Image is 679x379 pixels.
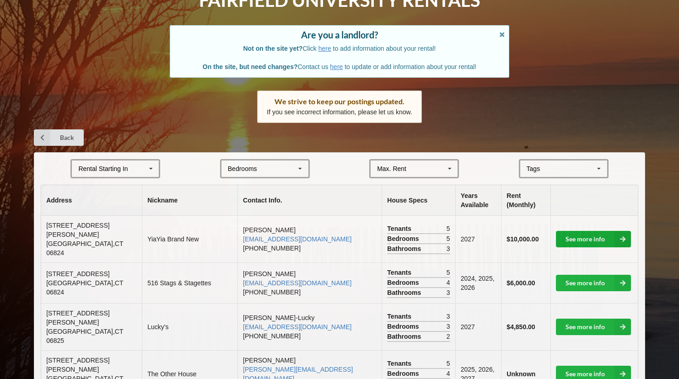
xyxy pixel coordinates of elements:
td: [PERSON_NAME] [PHONE_NUMBER] [237,262,382,303]
td: 2024, 2025, 2026 [455,262,501,303]
span: Contact us to update or add information about your rental! [203,63,476,70]
span: 5 [447,359,450,368]
span: 5 [447,224,450,233]
span: 2 [447,332,450,341]
span: 4 [447,278,450,287]
p: If you see incorrect information, please let us know. [267,107,412,117]
td: YiaYia Brand New [142,216,237,262]
td: 516 Stags & Stagettes [142,262,237,303]
span: 3 [447,244,450,253]
div: Are you a landlord? [179,30,500,39]
th: Contact Info. [237,185,382,216]
span: [STREET_ADDRESS][PERSON_NAME] [46,357,109,373]
span: 3 [447,288,450,297]
span: Bathrooms [387,244,423,253]
b: $6,000.00 [507,279,535,287]
span: Bedrooms [387,234,421,243]
span: 3 [447,322,450,331]
span: 5 [447,268,450,277]
td: 2027 [455,303,501,350]
th: Years Available [455,185,501,216]
b: $4,850.00 [507,323,535,331]
span: Bedrooms [387,369,421,378]
a: See more info [556,275,631,291]
td: 2027 [455,216,501,262]
td: Lucky’s [142,303,237,350]
span: Bathrooms [387,288,423,297]
span: Bedrooms [387,278,421,287]
span: Click to add information about your rental! [243,45,436,52]
a: Back [34,129,84,146]
th: Nickname [142,185,237,216]
span: Tenants [387,312,414,321]
th: Rent (Monthly) [501,185,550,216]
span: [GEOGRAPHIC_DATA] , CT 06824 [46,240,123,256]
a: [EMAIL_ADDRESS][DOMAIN_NAME] [243,235,351,243]
th: House Specs [382,185,455,216]
span: Tenants [387,268,414,277]
a: See more info [556,319,631,335]
b: Not on the site yet? [243,45,303,52]
span: 4 [447,369,450,378]
span: 5 [447,234,450,243]
div: We strive to keep our postings updated. [267,97,412,106]
td: [PERSON_NAME]-Lucky [PHONE_NUMBER] [237,303,382,350]
span: [STREET_ADDRESS][PERSON_NAME] [46,222,109,238]
span: 3 [447,312,450,321]
span: [STREET_ADDRESS][PERSON_NAME] [46,310,109,326]
th: Address [41,185,142,216]
div: Bedrooms [228,165,257,172]
span: Tenants [387,359,414,368]
b: On the site, but need changes? [203,63,298,70]
div: Max. Rent [377,165,406,172]
span: [STREET_ADDRESS] [46,270,109,278]
a: here [318,45,331,52]
a: here [330,63,343,70]
span: Bathrooms [387,332,423,341]
a: [EMAIL_ADDRESS][DOMAIN_NAME] [243,279,351,287]
span: Bedrooms [387,322,421,331]
td: [PERSON_NAME] [PHONE_NUMBER] [237,216,382,262]
div: Tags [524,164,554,174]
a: [EMAIL_ADDRESS][DOMAIN_NAME] [243,323,351,331]
b: Unknown [507,370,535,378]
span: Tenants [387,224,414,233]
a: See more info [556,231,631,247]
span: [GEOGRAPHIC_DATA] , CT 06825 [46,328,123,344]
b: $10,000.00 [507,235,539,243]
span: [GEOGRAPHIC_DATA] , CT 06824 [46,279,123,296]
div: Rental Starting In [78,165,128,172]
